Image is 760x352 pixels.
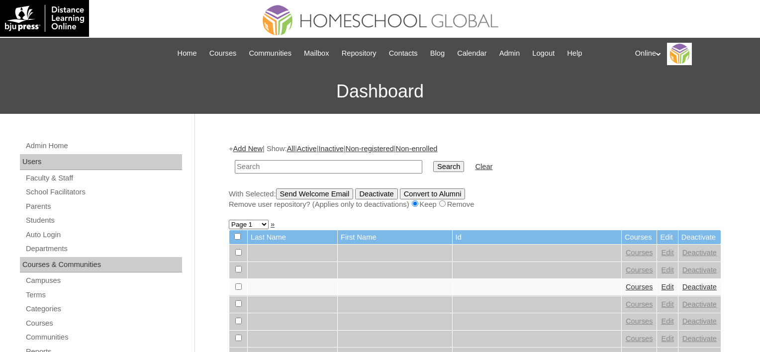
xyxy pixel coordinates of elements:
span: Contacts [389,48,418,59]
a: Edit [661,335,673,343]
a: Logout [527,48,560,59]
img: logo-white.png [5,5,84,32]
a: Edit [661,249,673,257]
a: Home [173,48,202,59]
a: Communities [244,48,296,59]
a: Courses [626,300,653,308]
td: Last Name [248,230,337,245]
a: Deactivate [682,283,717,291]
a: Courses [626,335,653,343]
a: Edit [661,300,673,308]
a: Contacts [384,48,423,59]
input: Search [235,160,422,174]
a: Parents [25,200,182,213]
a: Edit [661,266,673,274]
span: Admin [499,48,520,59]
div: With Selected: [229,188,721,210]
a: Help [562,48,587,59]
h3: Dashboard [5,69,755,114]
td: Edit [657,230,677,245]
a: Repository [337,48,381,59]
a: Admin Home [25,140,182,152]
a: Edit [661,283,673,291]
span: Mailbox [304,48,329,59]
a: Non-enrolled [396,145,438,153]
input: Convert to Alumni [400,188,466,199]
a: All [287,145,295,153]
div: Remove user repository? (Applies only to deactivations) Keep Remove [229,199,721,210]
div: Courses & Communities [20,257,182,273]
a: Non-registered [346,145,394,153]
a: Auto Login [25,229,182,241]
a: Courses [25,317,182,330]
a: Inactive [319,145,344,153]
td: Id [453,230,621,245]
div: Online [635,43,750,65]
span: Courses [209,48,237,59]
span: Home [178,48,197,59]
span: Logout [532,48,555,59]
a: Campuses [25,274,182,287]
span: Communities [249,48,291,59]
div: + | Show: | | | | [229,144,721,209]
div: Users [20,154,182,170]
a: Admin [494,48,525,59]
a: Communities [25,331,182,344]
a: Faculty & Staff [25,172,182,184]
a: Categories [25,303,182,315]
td: Deactivate [678,230,721,245]
a: Courses [204,48,242,59]
a: Deactivate [682,317,717,325]
span: Repository [342,48,377,59]
a: Clear [475,163,492,171]
td: Courses [622,230,657,245]
a: Edit [661,317,673,325]
span: Blog [430,48,445,59]
input: Search [433,161,464,172]
a: Active [297,145,317,153]
a: Mailbox [299,48,334,59]
a: Deactivate [682,266,717,274]
a: Deactivate [682,249,717,257]
img: Online Academy [667,43,692,65]
a: Add New [233,145,263,153]
a: Terms [25,289,182,301]
a: Deactivate [682,335,717,343]
span: Help [567,48,582,59]
a: Departments [25,243,182,255]
a: » [271,220,275,228]
a: School Facilitators [25,186,182,198]
a: Courses [626,317,653,325]
td: First Name [338,230,452,245]
input: Deactivate [355,188,397,199]
a: Courses [626,249,653,257]
a: Courses [626,283,653,291]
a: Students [25,214,182,227]
span: Calendar [457,48,486,59]
a: Calendar [452,48,491,59]
a: Blog [425,48,450,59]
a: Courses [626,266,653,274]
input: Send Welcome Email [276,188,354,199]
a: Deactivate [682,300,717,308]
